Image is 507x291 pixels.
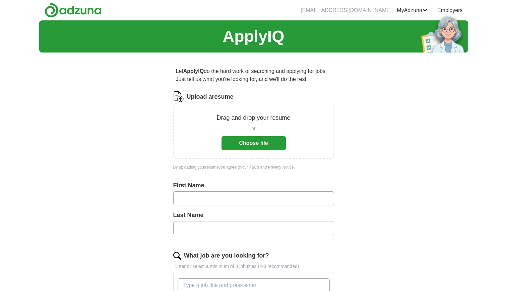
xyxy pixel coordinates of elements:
[437,6,463,14] a: Employers
[173,91,184,102] img: CV Icon
[184,251,269,260] label: What job are you looking for?
[187,92,234,101] label: Upload a resume
[251,125,255,132] span: or
[183,68,204,74] strong: ApplyIQ
[223,24,284,48] h1: ApplyIQ
[173,181,334,190] label: First Name
[173,164,334,170] div: By uploading your resume you agree to our and .
[268,165,294,170] a: Privacy Notice
[216,113,290,122] p: Drag and drop your resume
[173,263,334,270] p: Enter or select a minimum of 3 job titles (4-8 recommended)
[173,65,334,86] p: Let do the hard work of searching and applying for jobs. Just tell us what you're looking for, an...
[301,6,391,14] li: [EMAIL_ADDRESS][DOMAIN_NAME]
[45,3,102,18] img: Adzuna logo
[173,252,181,260] img: search.png
[249,165,259,170] a: T&Cs
[397,6,428,14] a: MyAdzuna
[221,136,286,150] button: Choose file
[173,211,334,220] label: Last Name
